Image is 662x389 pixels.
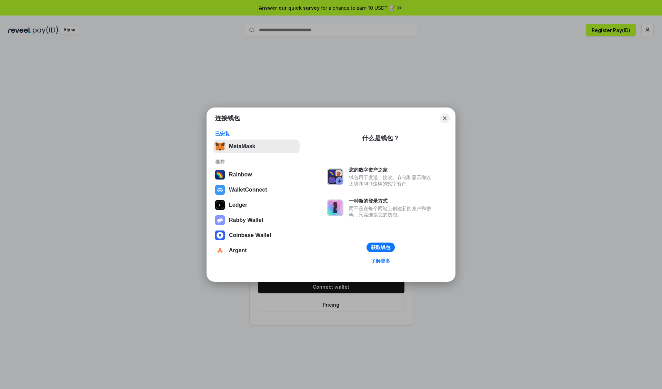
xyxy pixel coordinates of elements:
[213,168,300,182] button: Rainbow
[349,205,434,218] div: 而不是在每个网站上创建新的账户和密码，只需连接您的钱包。
[215,215,225,225] img: svg+xml,%3Csvg%20xmlns%3D%22http%3A%2F%2Fwww.w3.org%2F2000%2Fsvg%22%20fill%3D%22none%22%20viewBox...
[213,244,300,257] button: Argent
[229,172,252,178] div: Rainbow
[229,143,255,150] div: MetaMask
[367,243,395,252] button: 获取钱包
[213,183,300,197] button: WalletConnect
[349,198,434,204] div: 一种新的登录方式
[215,231,225,240] img: svg+xml,%3Csvg%20width%3D%2228%22%20height%3D%2228%22%20viewBox%3D%220%200%2028%2028%22%20fill%3D...
[371,244,390,250] div: 获取钱包
[215,142,225,151] img: svg+xml,%3Csvg%20fill%3D%22none%22%20height%3D%2233%22%20viewBox%3D%220%200%2035%2033%22%20width%...
[327,168,343,185] img: svg+xml,%3Csvg%20xmlns%3D%22http%3A%2F%2Fwww.w3.org%2F2000%2Fsvg%22%20fill%3D%22none%22%20viewBox...
[229,202,247,208] div: Ledger
[362,134,399,142] div: 什么是钱包？
[215,131,298,137] div: 已安装
[440,113,450,123] button: Close
[327,199,343,216] img: svg+xml,%3Csvg%20xmlns%3D%22http%3A%2F%2Fwww.w3.org%2F2000%2Fsvg%22%20fill%3D%22none%22%20viewBox...
[215,159,298,165] div: 推荐
[349,174,434,187] div: 钱包用于发送、接收、存储和显示像以太坊和NFT这样的数字资产。
[215,246,225,255] img: svg+xml,%3Csvg%20width%3D%2228%22%20height%3D%2228%22%20viewBox%3D%220%200%2028%2028%22%20fill%3D...
[229,187,267,193] div: WalletConnect
[215,200,225,210] img: svg+xml,%3Csvg%20xmlns%3D%22http%3A%2F%2Fwww.w3.org%2F2000%2Fsvg%22%20width%3D%2228%22%20height%3...
[215,185,225,195] img: svg+xml,%3Csvg%20width%3D%2228%22%20height%3D%2228%22%20viewBox%3D%220%200%2028%2028%22%20fill%3D...
[229,247,247,254] div: Argent
[215,114,240,122] h1: 连接钱包
[213,198,300,212] button: Ledger
[349,167,434,173] div: 您的数字资产之家
[213,228,300,242] button: Coinbase Wallet
[229,232,271,238] div: Coinbase Wallet
[229,217,263,223] div: Rabby Wallet
[215,170,225,180] img: svg+xml,%3Csvg%20width%3D%22120%22%20height%3D%22120%22%20viewBox%3D%220%200%20120%20120%22%20fil...
[371,258,390,264] div: 了解更多
[213,213,300,227] button: Rabby Wallet
[213,140,300,153] button: MetaMask
[367,256,394,265] a: 了解更多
